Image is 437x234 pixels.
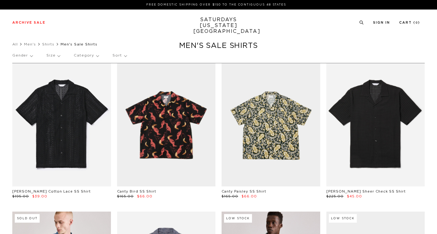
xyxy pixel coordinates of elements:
[112,49,126,63] p: Sort
[12,49,33,63] p: Gender
[222,195,238,198] span: $165.00
[137,195,152,198] span: $66.00
[399,21,420,24] a: Cart (0)
[12,21,45,24] a: Archive Sale
[117,195,134,198] span: $165.00
[329,214,357,223] div: Low Stock
[117,190,156,193] a: Canty Bird SS Shirt
[46,49,60,63] p: Size
[74,49,99,63] p: Category
[15,2,418,7] p: FREE DOMESTIC SHIPPING OVER $150 TO THE CONTIGUOUS 48 STATES
[32,195,47,198] span: $39.00
[224,214,252,223] div: Low Stock
[24,42,36,46] a: Men's
[415,21,418,24] small: 0
[42,42,54,46] a: Shirts
[326,195,344,198] span: $225.00
[373,21,390,24] a: Sign In
[61,42,97,46] span: Men's Sale Shirts
[12,190,91,193] a: [PERSON_NAME] Cotton Lace SS Shirt
[326,190,406,193] a: [PERSON_NAME] Sheer Check SS Shirt
[12,42,18,46] a: All
[193,17,244,34] a: SATURDAYS[US_STATE][GEOGRAPHIC_DATA]
[347,195,362,198] span: $45.00
[222,190,266,193] a: Canty Paisley SS Shirt
[242,195,257,198] span: $66.00
[12,195,29,198] span: $195.00
[15,214,40,223] div: Sold Out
